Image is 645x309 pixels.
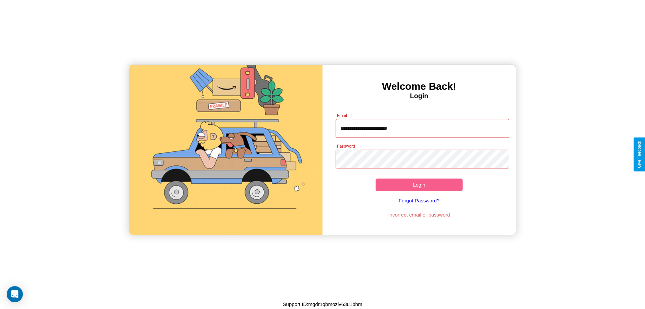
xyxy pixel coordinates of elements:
a: Forgot Password? [332,191,506,210]
div: Open Intercom Messenger [7,286,23,302]
p: Incorrect email or password [332,210,506,219]
label: Email [337,113,347,118]
p: Support ID: mgdr1qbmozlv63u1bhm [283,300,362,309]
label: Password [337,143,355,149]
button: Login [376,179,463,191]
h4: Login [322,92,516,100]
img: gif [129,65,322,235]
div: Give Feedback [637,141,642,168]
h3: Welcome Back! [322,81,516,92]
